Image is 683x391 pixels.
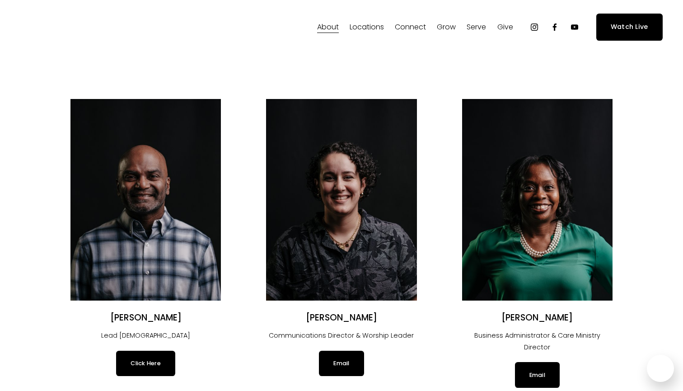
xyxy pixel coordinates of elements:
a: Instagram [530,23,539,32]
a: folder dropdown [395,20,426,34]
h2: [PERSON_NAME] [266,312,416,324]
a: folder dropdown [350,20,384,34]
a: Click Here [116,351,175,376]
span: Locations [350,21,384,34]
a: folder dropdown [437,20,456,34]
p: Lead [DEMOGRAPHIC_DATA] [70,330,221,342]
a: YouTube [570,23,579,32]
a: Watch Live [596,14,663,40]
a: folder dropdown [317,20,339,34]
a: Facebook [550,23,559,32]
span: Connect [395,21,426,34]
a: Email [319,351,364,376]
span: Grow [437,21,456,34]
h2: [PERSON_NAME] [462,312,613,324]
p: Business Administrator & Care Ministry Director [462,330,613,353]
span: Give [497,21,513,34]
a: folder dropdown [467,20,486,34]
span: Serve [467,21,486,34]
p: Communications Director & Worship Leader [266,330,416,342]
a: Email [515,362,560,387]
h2: [PERSON_NAME] [70,312,221,324]
img: Angélica Smith [266,99,416,300]
span: About [317,21,339,34]
img: Fellowship Memphis [20,18,146,36]
a: folder dropdown [497,20,513,34]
